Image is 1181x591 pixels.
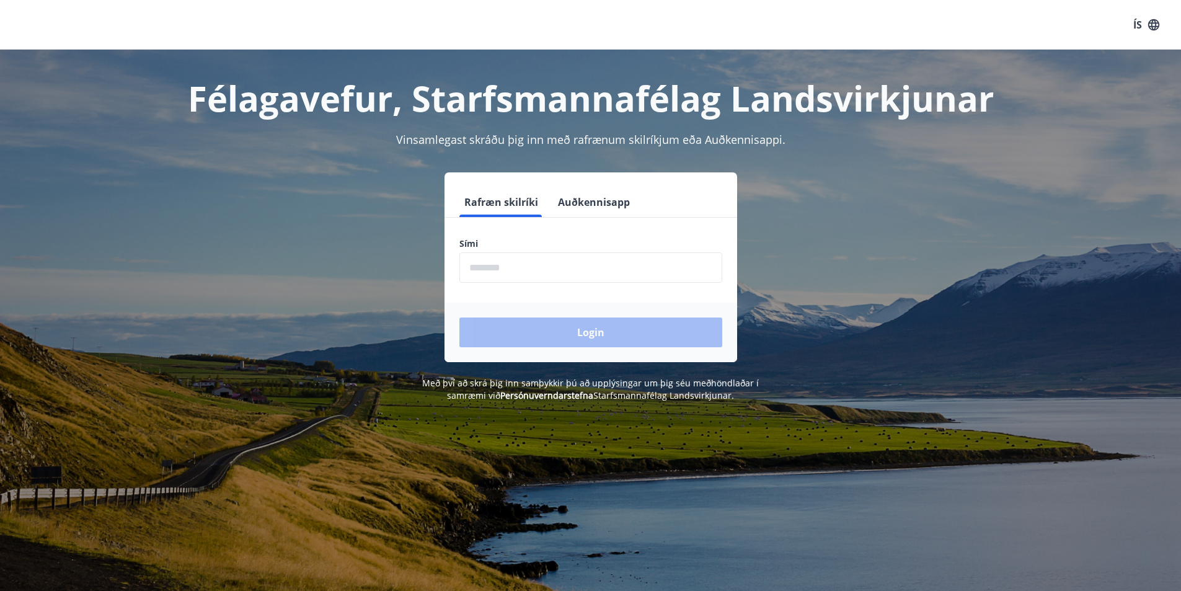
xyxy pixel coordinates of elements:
span: Vinsamlegast skráðu þig inn með rafrænum skilríkjum eða Auðkennisappi. [396,132,785,147]
button: ÍS [1126,14,1166,36]
a: Persónuverndarstefna [500,389,593,401]
button: Rafræn skilríki [459,187,543,217]
h1: Félagavefur, Starfsmannafélag Landsvirkjunar [159,74,1022,122]
button: Auðkennisapp [553,187,635,217]
span: Með því að skrá þig inn samþykkir þú að upplýsingar um þig séu meðhöndlaðar í samræmi við Starfsm... [422,377,759,401]
label: Sími [459,238,722,250]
